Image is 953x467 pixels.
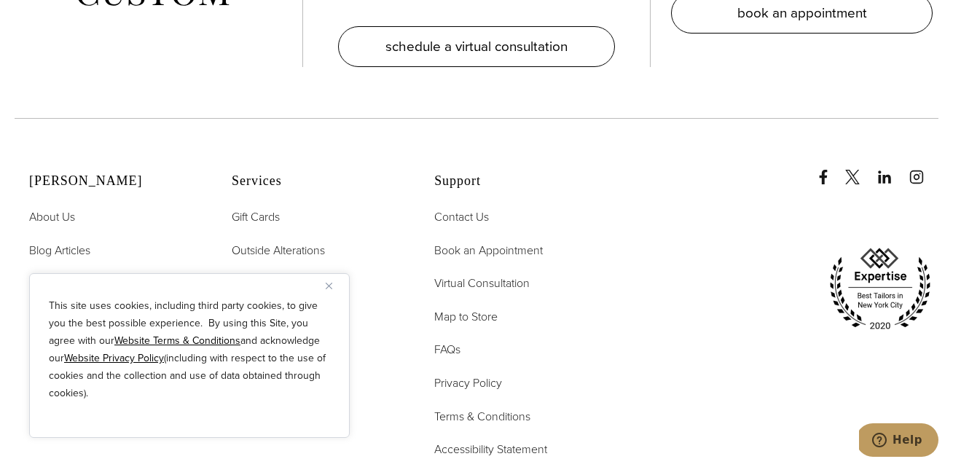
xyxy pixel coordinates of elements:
[29,274,116,293] a: First-Time Buyers
[434,440,547,459] a: Accessibility Statement
[816,155,842,184] a: Facebook
[29,242,90,259] span: Blog Articles
[232,208,280,225] span: Gift Cards
[232,173,398,189] h2: Services
[232,241,325,260] a: Outside Alterations
[434,242,543,259] span: Book an Appointment
[434,208,600,459] nav: Support Footer Nav
[845,155,874,184] a: x/twitter
[909,155,938,184] a: instagram
[232,208,398,326] nav: Services Footer Nav
[232,208,280,227] a: Gift Cards
[434,407,530,426] a: Terms & Conditions
[29,208,195,425] nav: Alan David Footer Nav
[737,2,867,23] span: book an appointment
[114,333,240,348] a: Website Terms & Conditions
[29,208,75,225] span: About Us
[434,341,460,358] span: FAQs
[64,350,164,366] a: Website Privacy Policy
[326,283,332,289] img: Close
[434,308,498,325] span: Map to Store
[434,441,547,458] span: Accessibility Statement
[434,208,489,227] a: Contact Us
[434,275,530,291] span: Virtual Consultation
[49,297,330,402] p: This site uses cookies, including third party cookies, to give you the best possible experience. ...
[434,208,489,225] span: Contact Us
[29,241,90,260] a: Blog Articles
[385,36,568,57] span: schedule a virtual consultation
[434,408,530,425] span: Terms & Conditions
[232,242,325,259] span: Outside Alterations
[434,274,530,293] a: Virtual Consultation
[822,243,938,336] img: expertise, best tailors in new york city 2020
[326,277,343,294] button: Close
[29,173,195,189] h2: [PERSON_NAME]
[338,26,615,67] a: schedule a virtual consultation
[29,208,75,227] a: About Us
[434,340,460,359] a: FAQs
[434,307,498,326] a: Map to Store
[877,155,906,184] a: linkedin
[434,173,600,189] h2: Support
[434,374,502,393] a: Privacy Policy
[434,374,502,391] span: Privacy Policy
[859,423,938,460] iframe: Opens a widget where you can chat to one of our agents
[434,241,543,260] a: Book an Appointment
